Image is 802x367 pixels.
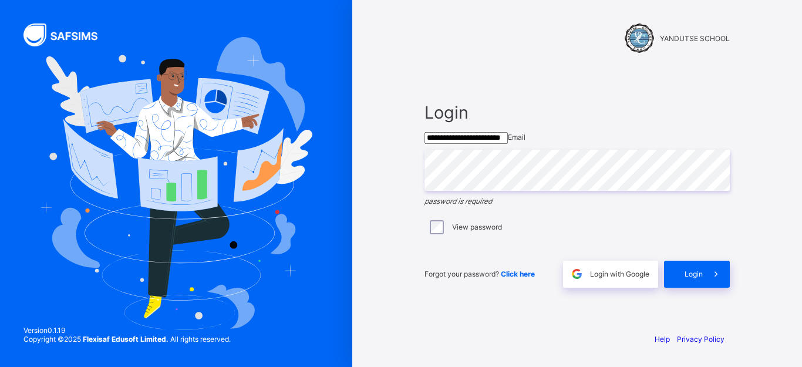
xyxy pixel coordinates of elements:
img: google.396cfc9801f0270233282035f929180a.svg [570,267,584,281]
label: View password [452,223,502,231]
span: YANDUTSE SCHOOL [660,34,730,43]
span: Version 0.1.19 [23,326,231,335]
strong: Flexisaf Edusoft Limited. [83,335,169,344]
span: Copyright © 2025 All rights reserved. [23,335,231,344]
a: Help [655,335,670,344]
span: Login [424,102,730,123]
img: Hero Image [40,37,313,331]
span: Forgot your password? [424,270,535,278]
span: Email [508,133,525,142]
span: Login [685,270,703,278]
a: Privacy Policy [677,335,725,344]
span: Login with Google [590,270,649,278]
img: SAFSIMS Logo [23,23,112,46]
em: password is required [424,197,492,206]
a: Click here [501,270,535,278]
